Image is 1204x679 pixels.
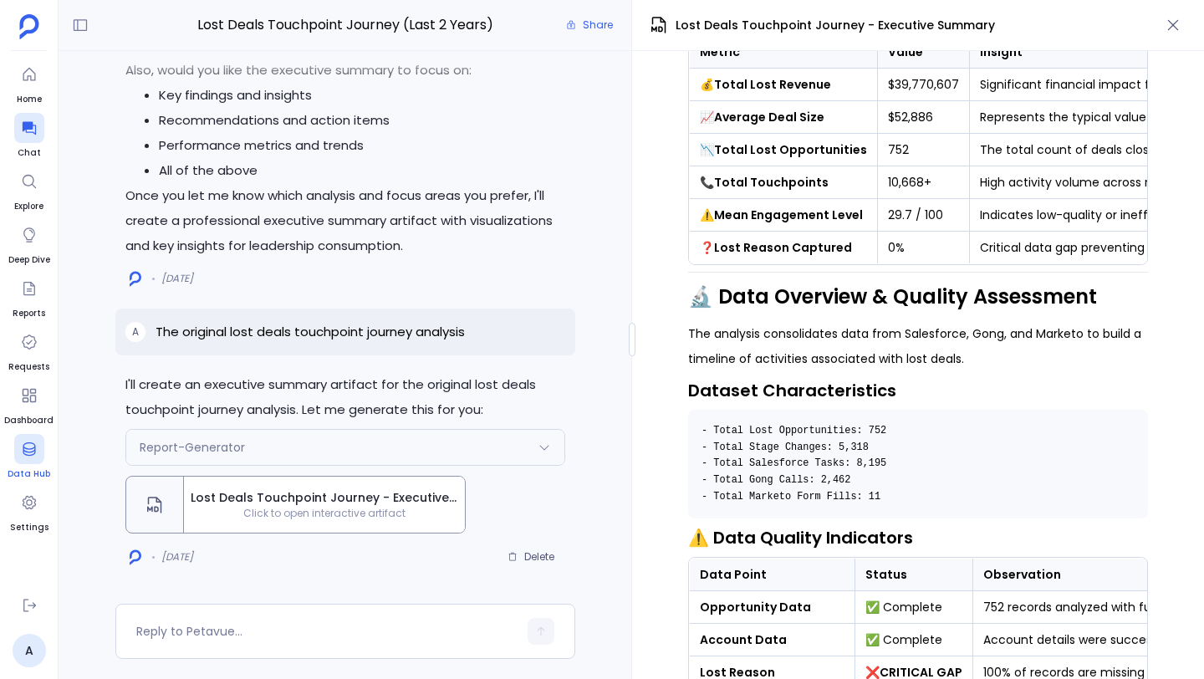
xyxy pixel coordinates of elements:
[690,134,878,166] td: 📉
[161,272,193,285] span: [DATE]
[714,207,863,223] strong: Mean Engagement Level
[14,93,44,106] span: Home
[855,559,973,591] th: Status
[690,101,878,134] td: 📈
[700,599,811,615] strong: Opportunity Data
[688,321,1148,371] p: The analysis consolidates data from Salesforce, Gong, and Marketo to build a timeline of activiti...
[690,166,878,199] td: 📞
[125,372,565,422] p: I'll create an executive summary artifact for the original lost deals touchpoint journey analysis...
[8,434,50,481] a: Data Hub
[855,591,973,624] td: ✅ Complete
[159,158,565,183] li: All of the above
[524,550,554,564] span: Delete
[130,549,141,565] img: logo
[19,14,39,39] img: petavue logo
[583,18,613,32] span: Share
[8,467,50,481] span: Data Hub
[132,325,139,339] span: A
[4,380,54,427] a: Dashboard
[125,183,565,258] p: Once you let me know which analysis and focus areas you prefer, I'll create a professional execut...
[187,14,503,36] span: Lost Deals Touchpoint Journey (Last 2 Years)
[676,17,995,34] span: Lost Deals Touchpoint Journey - Executive Summary
[10,521,48,534] span: Settings
[690,36,878,69] th: Metric
[688,525,1148,550] h3: ⚠️ Data Quality Indicators
[714,109,824,125] strong: Average Deal Size
[714,141,867,158] strong: Total Lost Opportunities
[130,271,141,287] img: logo
[878,232,970,264] td: 0%
[8,220,50,267] a: Deep Dive
[191,489,458,507] span: Lost Deals Touchpoint Journey - Executive Summary
[700,631,787,648] strong: Account Data
[714,76,831,93] strong: Total Lost Revenue
[8,253,50,267] span: Deep Dive
[878,134,970,166] td: 752
[156,322,465,342] p: The original lost deals touchpoint journey analysis
[184,507,465,520] span: Click to open interactive artifact
[161,550,193,564] span: [DATE]
[159,108,565,133] li: Recommendations and action items
[714,174,829,191] strong: Total Touchpoints
[10,488,48,534] a: Settings
[8,360,49,374] span: Requests
[714,239,852,256] strong: Lost Reason Captured
[14,166,44,213] a: Explore
[688,378,1148,403] h3: Dataset Characteristics
[13,273,45,320] a: Reports
[690,232,878,264] td: ❓
[13,634,46,667] a: A
[878,166,970,199] td: 10,668+
[878,69,970,101] td: $39,770,607
[878,101,970,134] td: $52,886
[140,439,245,456] span: Report-Generator
[4,414,54,427] span: Dashboard
[688,283,1148,311] h2: 🔬 Data Overview & Quality Assessment
[556,13,623,37] button: Share
[8,327,49,374] a: Requests
[14,113,44,160] a: Chat
[690,559,855,591] th: Data Point
[159,133,565,158] li: Performance metrics and trends
[878,36,970,69] th: Value
[878,199,970,232] td: 29.7 / 100
[14,59,44,106] a: Home
[701,425,898,503] code: - Total Lost Opportunities: 752 - Total Stage Changes: 5,318 - Total Salesforce Tasks: 8,195 - To...
[497,544,565,569] button: Delete
[159,83,565,108] li: Key findings and insights
[690,199,878,232] td: ⚠️
[13,307,45,320] span: Reports
[855,624,973,656] td: ✅ Complete
[690,69,878,101] td: 💰
[14,200,44,213] span: Explore
[125,476,466,533] button: Lost Deals Touchpoint Journey - Executive SummaryClick to open interactive artifact
[14,146,44,160] span: Chat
